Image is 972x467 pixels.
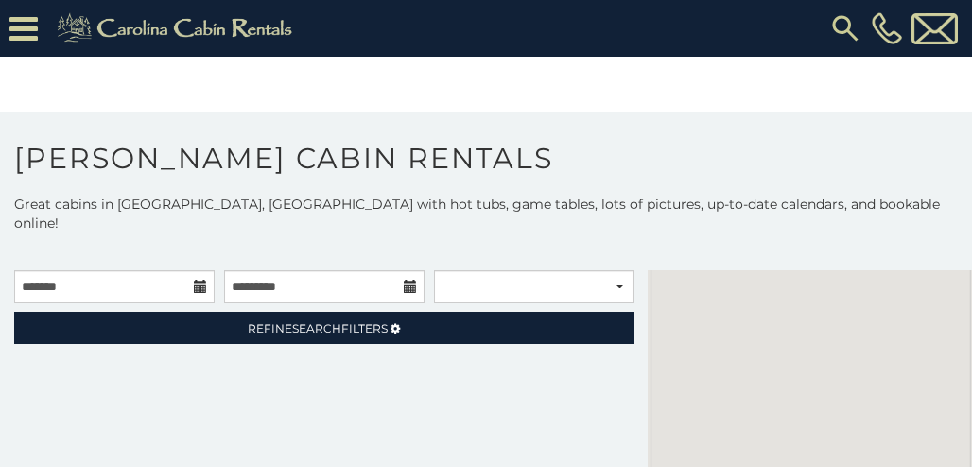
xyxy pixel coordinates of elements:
img: search-regular.svg [828,11,862,45]
span: Search [292,321,341,336]
a: [PHONE_NUMBER] [867,12,907,44]
img: Khaki-logo.png [47,9,308,47]
a: RefineSearchFilters [14,312,634,344]
span: Refine Filters [248,321,388,336]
